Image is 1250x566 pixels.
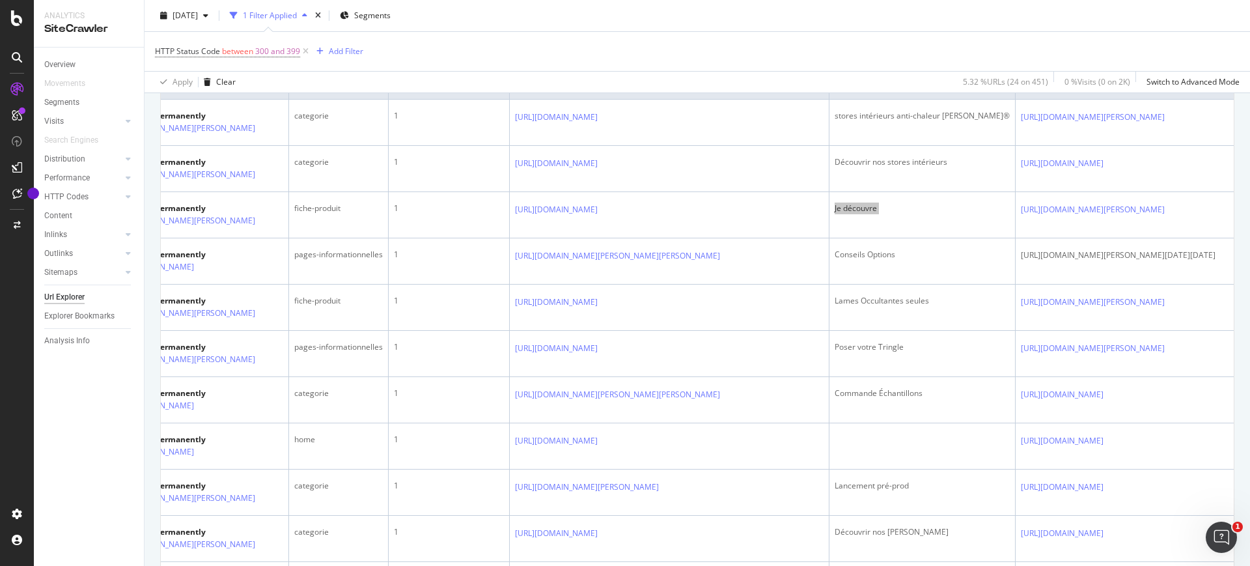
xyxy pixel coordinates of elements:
[44,10,133,21] div: Analytics
[111,492,255,505] a: [URL][DOMAIN_NAME][PERSON_NAME]
[44,96,79,109] div: Segments
[835,341,1010,353] div: Poser votre Tringle
[329,46,363,57] div: Add Filter
[835,249,1010,261] div: Conseils Options
[111,538,255,551] a: [URL][DOMAIN_NAME][PERSON_NAME]
[44,309,115,323] div: Explorer Bookmarks
[515,249,720,262] a: [URL][DOMAIN_NAME][PERSON_NAME][PERSON_NAME]
[1064,76,1130,87] div: 0 % Visits ( 0 on 2K )
[111,295,283,307] div: 301 Moved Permanently
[515,296,598,309] a: [URL][DOMAIN_NAME]
[44,77,85,91] div: Movements
[394,156,504,168] div: 1
[394,341,504,353] div: 1
[394,249,504,261] div: 1
[515,157,598,170] a: [URL][DOMAIN_NAME]
[1021,388,1104,401] a: [URL][DOMAIN_NAME]
[44,134,98,147] div: Search Engines
[111,526,283,538] div: 301 Moved Permanently
[44,290,85,304] div: Url Explorer
[44,290,135,304] a: Url Explorer
[225,5,312,26] button: 1 Filter Applied
[27,188,39,199] div: Tooltip anchor
[111,203,283,214] div: 301 Moved Permanently
[394,295,504,307] div: 1
[835,526,1010,538] div: Découvrir nos [PERSON_NAME]
[835,156,1010,168] div: Découvrir nos stores intérieurs
[394,203,504,214] div: 1
[111,214,255,227] a: [URL][DOMAIN_NAME][PERSON_NAME]
[44,152,122,166] a: Distribution
[1232,522,1243,532] span: 1
[394,388,504,399] div: 1
[294,295,383,307] div: fiche-produit
[155,46,220,57] span: HTTP Status Code
[1146,76,1240,87] div: Switch to Advanced Mode
[111,434,222,446] div: 301 Moved Permanently
[44,190,122,204] a: HTTP Codes
[294,526,383,538] div: categorie
[515,342,598,355] a: [URL][DOMAIN_NAME]
[44,309,135,323] a: Explorer Bookmarks
[44,190,89,204] div: HTTP Codes
[111,122,255,135] a: [URL][DOMAIN_NAME][PERSON_NAME]
[111,388,222,399] div: 301 Moved Permanently
[155,72,193,92] button: Apply
[1021,434,1104,447] a: [URL][DOMAIN_NAME]
[515,388,720,401] a: [URL][DOMAIN_NAME][PERSON_NAME][PERSON_NAME]
[111,307,255,320] a: [URL][DOMAIN_NAME][PERSON_NAME]
[294,110,383,122] div: categorie
[111,480,283,492] div: 301 Moved Permanently
[216,76,236,87] div: Clear
[111,168,255,181] a: [URL][DOMAIN_NAME][PERSON_NAME]
[1141,72,1240,92] button: Switch to Advanced Mode
[1021,481,1104,494] a: [URL][DOMAIN_NAME]
[354,10,391,21] span: Segments
[1021,249,1215,262] span: [URL][DOMAIN_NAME][PERSON_NAME][DATE][DATE]
[173,76,193,87] div: Apply
[243,10,297,21] div: 1 Filter Applied
[44,77,98,91] a: Movements
[835,480,1010,492] div: Lancement pré-prod
[44,21,133,36] div: SiteCrawler
[294,434,383,446] div: home
[44,209,72,223] div: Content
[835,388,1010,399] div: Commande Échantillons
[294,480,383,492] div: categorie
[255,42,300,61] span: 300 and 399
[294,156,383,168] div: categorie
[111,341,283,353] div: 301 Moved Permanently
[44,266,122,279] a: Sitemaps
[835,203,1010,214] div: Je découvre
[294,203,383,214] div: fiche-produit
[111,156,283,168] div: 301 Moved Permanently
[835,110,1010,122] div: stores intérieurs anti-chaleur [PERSON_NAME]®
[394,110,504,122] div: 1
[44,171,122,185] a: Performance
[222,46,253,57] span: between
[44,171,90,185] div: Performance
[44,209,135,223] a: Content
[394,434,504,446] div: 1
[44,266,77,279] div: Sitemaps
[111,110,283,122] div: 301 Moved Permanently
[44,247,122,261] a: Outlinks
[1021,342,1165,355] a: [URL][DOMAIN_NAME][PERSON_NAME]
[394,526,504,538] div: 1
[155,5,214,26] button: [DATE]
[515,527,598,540] a: [URL][DOMAIN_NAME]
[1021,203,1165,216] a: [URL][DOMAIN_NAME][PERSON_NAME]
[44,96,135,109] a: Segments
[44,58,76,72] div: Overview
[515,481,659,494] a: [URL][DOMAIN_NAME][PERSON_NAME]
[111,249,222,261] div: 301 Moved Permanently
[199,72,236,92] button: Clear
[294,388,383,399] div: categorie
[515,203,598,216] a: [URL][DOMAIN_NAME]
[1021,296,1165,309] a: [URL][DOMAIN_NAME][PERSON_NAME]
[44,228,122,242] a: Inlinks
[1021,527,1104,540] a: [URL][DOMAIN_NAME]
[294,341,383,353] div: pages-informationnelles
[835,295,1010,307] div: Lames Occultantes seules
[394,480,504,492] div: 1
